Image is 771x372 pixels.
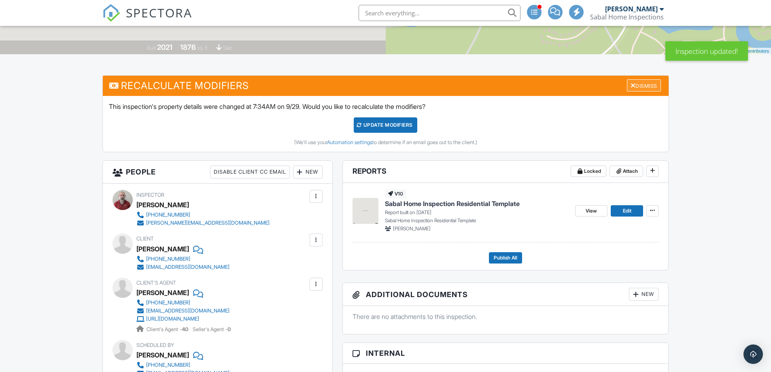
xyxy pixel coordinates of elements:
[136,211,270,219] a: [PHONE_NUMBER]
[146,308,229,314] div: [EMAIL_ADDRESS][DOMAIN_NAME]
[136,255,229,263] a: [PHONE_NUMBER]
[157,43,172,51] div: 2021
[627,79,661,92] div: Dismiss
[665,41,748,61] div: Inspection updated!
[343,283,669,306] h3: Additional Documents
[146,256,190,262] div: [PHONE_NUMBER]
[136,280,176,286] span: Client's Agent
[136,342,174,348] span: Scheduled By
[136,192,164,198] span: Inspector
[147,45,156,51] span: Built
[103,96,669,152] div: This inspection's property details were changed at 7:34AM on 9/29. Would you like to recalculate ...
[223,45,232,51] span: slab
[343,343,669,364] h3: Internal
[136,361,229,369] a: [PHONE_NUMBER]
[629,288,658,301] div: New
[354,117,417,133] div: UPDATE Modifiers
[605,5,658,13] div: [PERSON_NAME]
[136,219,270,227] a: [PERSON_NAME][EMAIL_ADDRESS][DOMAIN_NAME]
[227,326,231,332] strong: 0
[146,212,190,218] div: [PHONE_NUMBER]
[590,13,664,21] div: Sabal Home Inspections
[743,344,763,364] div: Open Intercom Messenger
[136,236,154,242] span: Client
[147,326,189,332] span: Client's Agent -
[146,316,199,322] div: [URL][DOMAIN_NAME]
[103,161,332,184] h3: People
[136,263,229,271] a: [EMAIL_ADDRESS][DOMAIN_NAME]
[103,76,669,96] h3: Recalculate Modifiers
[353,312,659,321] p: There are no attachments to this inspection.
[109,139,663,146] div: (We'll use your to determine if an email goes out to the client.)
[180,43,196,51] div: 1876
[327,139,372,145] a: Automation settings
[146,264,229,270] div: [EMAIL_ADDRESS][DOMAIN_NAME]
[136,307,229,315] a: [EMAIL_ADDRESS][DOMAIN_NAME]
[102,11,192,28] a: SPECTORA
[146,300,190,306] div: [PHONE_NUMBER]
[193,326,231,332] span: Seller's Agent -
[136,299,229,307] a: [PHONE_NUMBER]
[293,166,323,179] div: New
[359,5,520,21] input: Search everything...
[146,362,190,368] div: [PHONE_NUMBER]
[136,287,189,299] a: [PERSON_NAME]
[197,45,208,51] span: sq. ft.
[126,4,192,21] span: SPECTORA
[146,220,270,226] div: [PERSON_NAME][EMAIL_ADDRESS][DOMAIN_NAME]
[136,243,189,255] div: [PERSON_NAME]
[210,166,290,179] div: Disable Client CC Email
[182,326,188,332] strong: 40
[136,315,229,323] a: [URL][DOMAIN_NAME]
[136,199,189,211] div: [PERSON_NAME]
[102,4,120,22] img: The Best Home Inspection Software - Spectora
[136,349,189,361] div: [PERSON_NAME]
